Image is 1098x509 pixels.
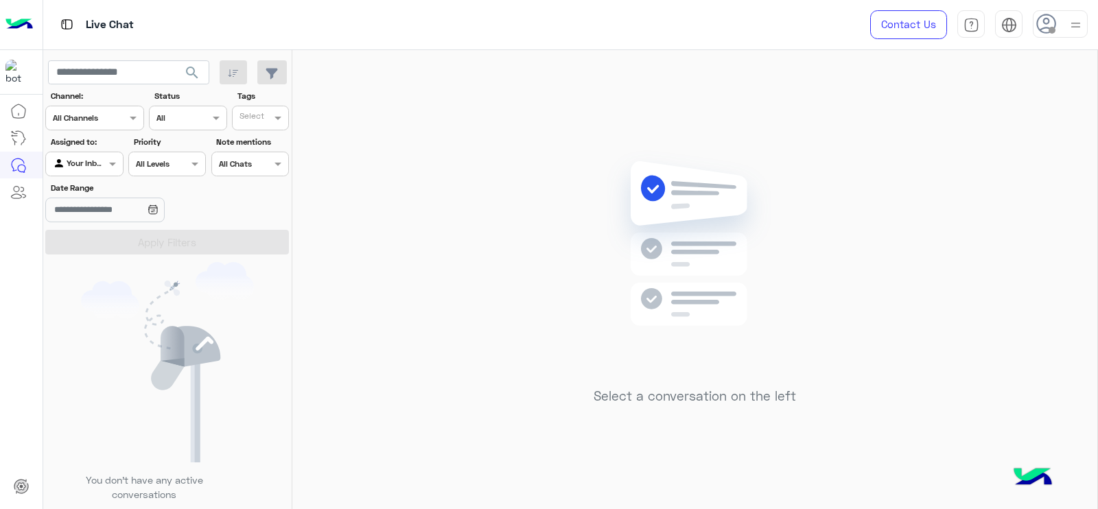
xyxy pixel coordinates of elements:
button: Apply Filters [45,230,289,254]
img: profile [1067,16,1084,34]
a: tab [957,10,985,39]
label: Channel: [51,90,143,102]
img: tab [58,16,75,33]
label: Note mentions [216,136,287,148]
p: Live Chat [86,16,134,34]
span: search [184,64,200,81]
button: search [176,60,209,90]
label: Status [154,90,225,102]
img: empty users [81,262,254,462]
img: no messages [596,150,794,378]
img: 317874714732967 [5,60,30,84]
p: You don’t have any active conversations [75,473,213,502]
div: Select [237,110,264,126]
img: hulul-logo.png [1009,454,1057,502]
label: Date Range [51,182,205,194]
label: Tags [237,90,288,102]
img: tab [1001,17,1017,33]
img: tab [963,17,979,33]
label: Priority [134,136,205,148]
a: Contact Us [870,10,947,39]
h5: Select a conversation on the left [594,388,796,404]
img: Logo [5,10,33,39]
label: Assigned to: [51,136,121,148]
